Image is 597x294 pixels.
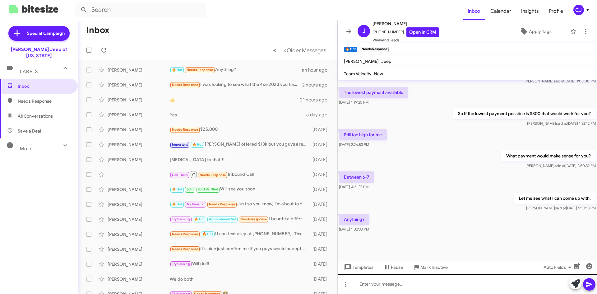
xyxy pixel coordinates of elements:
[339,171,374,183] p: Between 6-7
[108,156,170,163] div: [PERSON_NAME]
[344,58,379,64] span: [PERSON_NAME]
[306,112,332,118] div: a day ago
[283,46,287,54] span: »
[170,216,309,223] div: I bought a different vehicle I bought a brand new suv for what you wanted for the used compass
[573,5,584,15] div: CJ
[374,71,383,77] span: New
[343,262,373,273] span: Templates
[170,126,309,133] div: $25,000
[362,26,366,36] span: J
[339,227,369,231] span: [DATE] 1:02:38 PM
[18,98,71,104] span: Needs Response
[269,44,280,57] button: Previous
[269,44,330,57] nav: Page navigation example
[309,246,332,252] div: [DATE]
[381,58,391,64] span: Jeep
[194,217,205,221] span: 🔥 Hot
[544,2,568,20] a: Profile
[170,231,309,238] div: U can text alley at [PHONE_NUMBER]. Thx
[339,214,369,225] p: Anything?
[108,82,170,88] div: [PERSON_NAME]
[309,201,332,208] div: [DATE]
[309,142,332,148] div: [DATE]
[309,276,332,282] div: [DATE]
[373,20,439,27] span: [PERSON_NAME]
[503,26,567,37] button: Apply Tags
[463,2,485,20] a: Inbox
[202,232,213,236] span: 🔥 Hot
[187,202,205,206] span: Try Pausing
[406,27,439,37] a: Open in CRM
[309,156,332,163] div: [DATE]
[108,67,170,73] div: [PERSON_NAME]
[108,97,170,103] div: [PERSON_NAME]
[344,71,372,77] span: Team Velocity
[170,141,309,148] div: [PERSON_NAME] offered $18k but you guys are local so I figured deal with the devil you know but i...
[8,26,70,41] a: Special Campaign
[18,113,53,119] span: All Conversations
[302,67,332,73] div: an hour ago
[172,142,188,147] span: Important
[172,68,183,72] span: 🔥 Hot
[309,216,332,222] div: [DATE]
[339,129,387,140] p: Still too high for me
[391,262,403,273] span: Pause
[209,217,236,221] span: Appointment Set
[172,173,188,177] span: Call Them
[485,2,516,20] span: Calendar
[378,262,408,273] button: Pause
[108,112,170,118] div: [PERSON_NAME]
[108,142,170,148] div: [PERSON_NAME]
[525,163,596,168] span: [PERSON_NAME] [DATE] 2:50:32 PM
[339,184,368,189] span: [DATE] 4:21:37 PM
[302,82,332,88] div: 2 hours ago
[187,68,213,72] span: Needs Response
[170,245,309,253] div: It's nice just confirm me if you guys would accept the trade in
[553,79,564,83] span: said at
[273,46,276,54] span: «
[309,171,332,178] div: [DATE]
[373,27,439,37] span: [PHONE_NUMBER]
[18,83,71,89] span: Inbox
[20,69,38,74] span: Labels
[172,217,190,221] span: Try Pausing
[344,47,357,52] small: 🔥 Hot
[554,163,565,168] span: said at
[170,81,302,88] div: I was looking to see what the 4xe 2023 you had selling for- I will be returning my jeep in Novemb...
[373,37,439,43] span: Weekend Leads
[170,260,309,268] div: Will do!!!
[420,262,448,273] span: Mark Inactive
[339,100,368,105] span: [DATE] 1:19:25 PM
[200,173,226,177] span: Needs Response
[544,262,573,273] span: Auto Fields
[172,247,198,251] span: Needs Response
[187,187,194,191] span: Sold
[516,2,544,20] span: Insights
[172,83,198,87] span: Needs Response
[453,108,596,119] p: So If the lowest payment possible is $800 that would work for you?
[108,246,170,252] div: [PERSON_NAME]
[501,150,596,161] p: What payment would make sense for you?
[529,26,552,37] span: Apply Tags
[108,261,170,267] div: [PERSON_NAME]
[170,276,309,282] div: We do both
[172,128,198,132] span: Needs Response
[172,262,190,266] span: Try Pausing
[170,170,309,178] div: Inbound Call
[170,201,309,208] div: Just so you know, I'm about to do this for 28.5 at the detail shop. I'm sorry, man. If it doesn't...
[209,202,235,206] span: Needs Response
[170,97,300,103] div: 👍
[170,186,309,193] div: Will see you soon
[75,2,206,17] input: Search
[309,261,332,267] div: [DATE]
[339,87,408,98] p: The lowest payment available
[172,232,198,236] span: Needs Response
[172,202,183,206] span: 🔥 Hot
[287,47,326,54] span: Older Messages
[360,47,388,52] small: Needs Response
[555,206,566,210] span: said at
[172,187,183,191] span: 🔥 Hot
[280,44,330,57] button: Next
